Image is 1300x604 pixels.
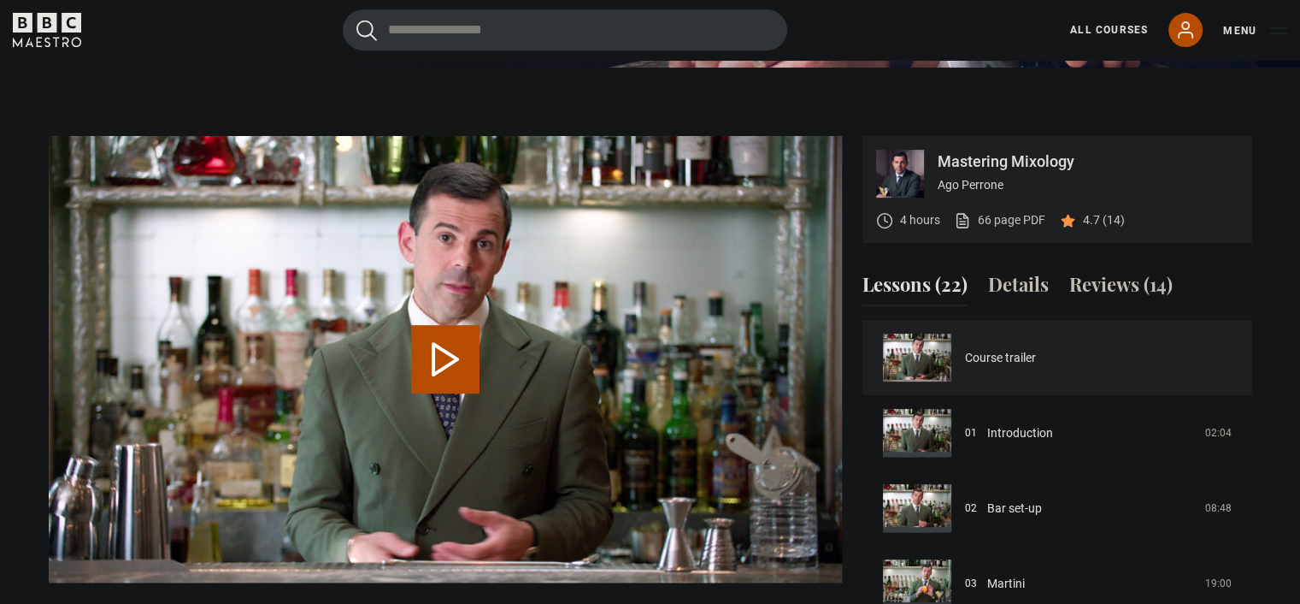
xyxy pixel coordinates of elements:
p: 4 hours [900,211,940,229]
a: Course trailer [965,349,1036,367]
a: Bar set-up [987,500,1042,518]
video-js: Video Player [49,136,842,583]
a: Martini [987,575,1025,593]
button: Toggle navigation [1223,22,1287,39]
button: Lessons (22) [862,270,968,306]
a: 66 page PDF [954,211,1045,229]
p: 4.7 (14) [1083,211,1125,229]
button: Play Video [411,325,479,394]
p: Ago Perrone [938,176,1238,194]
button: Reviews (14) [1069,270,1173,306]
svg: BBC Maestro [13,13,81,47]
input: Search [343,9,787,50]
a: All Courses [1070,22,1148,38]
p: Mastering Mixology [938,154,1238,169]
button: Details [988,270,1049,306]
button: Submit the search query [356,20,377,41]
a: Introduction [987,424,1053,442]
